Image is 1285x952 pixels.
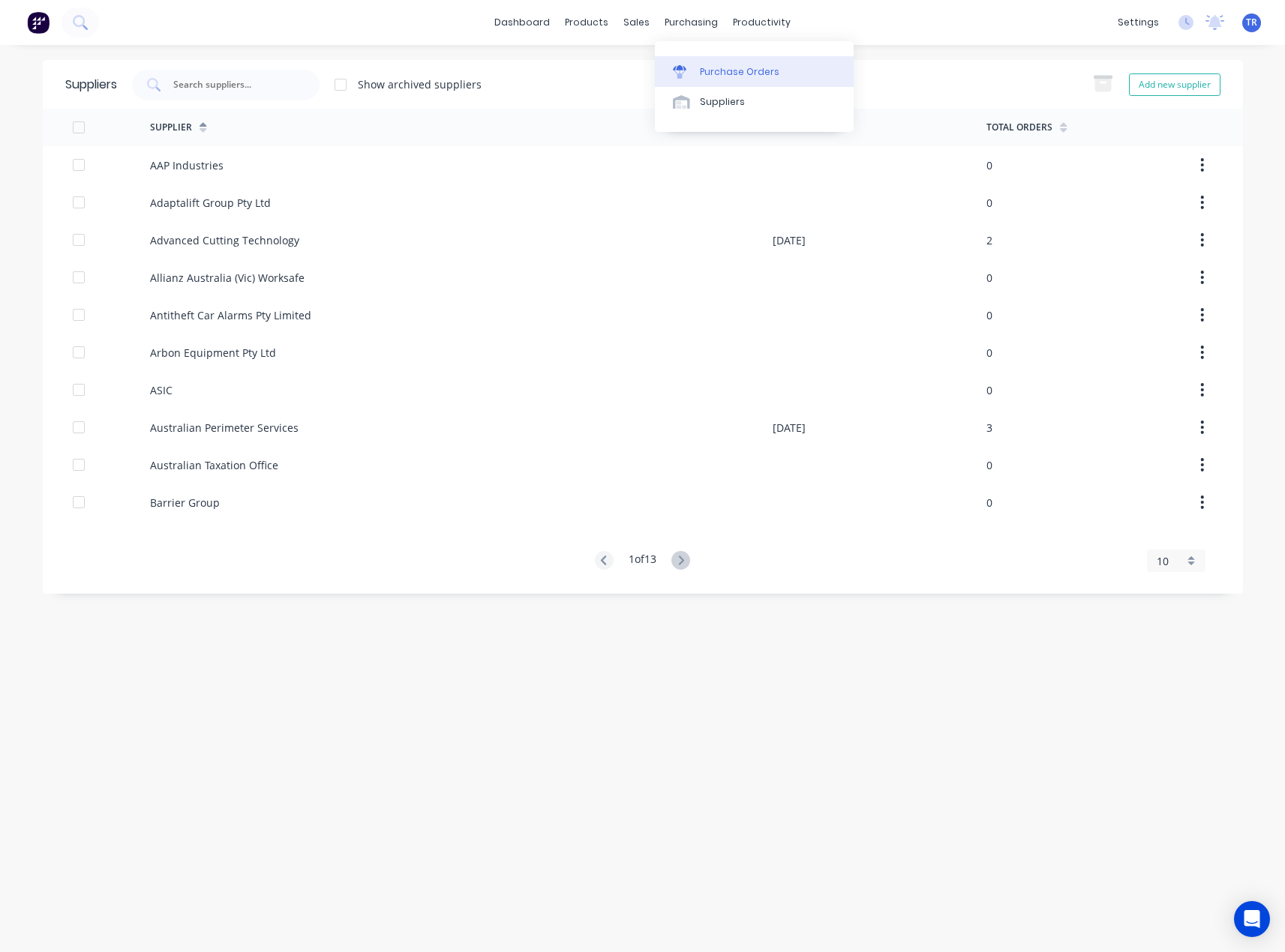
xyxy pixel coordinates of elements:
[655,87,854,117] a: Suppliers
[700,95,745,109] div: Suppliers
[986,232,992,248] div: 2
[986,307,992,323] div: 0
[616,11,657,34] div: sales
[150,382,173,398] div: ASIC
[986,420,992,436] div: 3
[986,195,992,211] div: 0
[1110,11,1166,34] div: settings
[725,11,798,34] div: productivity
[150,232,299,248] div: Advanced Cutting Technology
[150,420,299,436] div: Australian Perimeter Services
[655,56,854,86] a: Purchase Orders
[773,232,806,248] div: [DATE]
[557,11,616,34] div: products
[986,157,992,173] div: 0
[150,345,276,361] div: Arbon Equipment Pty Ltd
[65,76,117,94] div: Suppliers
[150,270,305,286] div: Allianz Australia (Vic) Worksafe
[27,11,50,34] img: Factory
[150,195,271,211] div: Adaptalift Group Pty Ltd
[986,457,992,473] div: 0
[150,495,220,510] div: Barrier Group
[986,270,992,286] div: 0
[358,76,482,92] div: Show archived suppliers
[150,121,192,134] div: Supplier
[657,11,725,34] div: purchasing
[1129,73,1220,96] button: Add new supplier
[773,420,806,436] div: [DATE]
[487,11,557,34] a: dashboard
[986,382,992,398] div: 0
[150,457,278,473] div: Australian Taxation Office
[986,345,992,361] div: 0
[986,121,1052,134] div: Total Orders
[700,65,779,79] div: Purchase Orders
[150,307,311,323] div: Antitheft Car Alarms Pty Limited
[629,551,656,571] div: 1 of 13
[986,495,992,510] div: 0
[150,157,224,173] div: AAP Industries
[172,77,296,92] input: Search suppliers...
[1157,553,1169,569] span: 10
[1246,16,1257,29] span: TR
[1234,901,1270,937] div: Open Intercom Messenger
